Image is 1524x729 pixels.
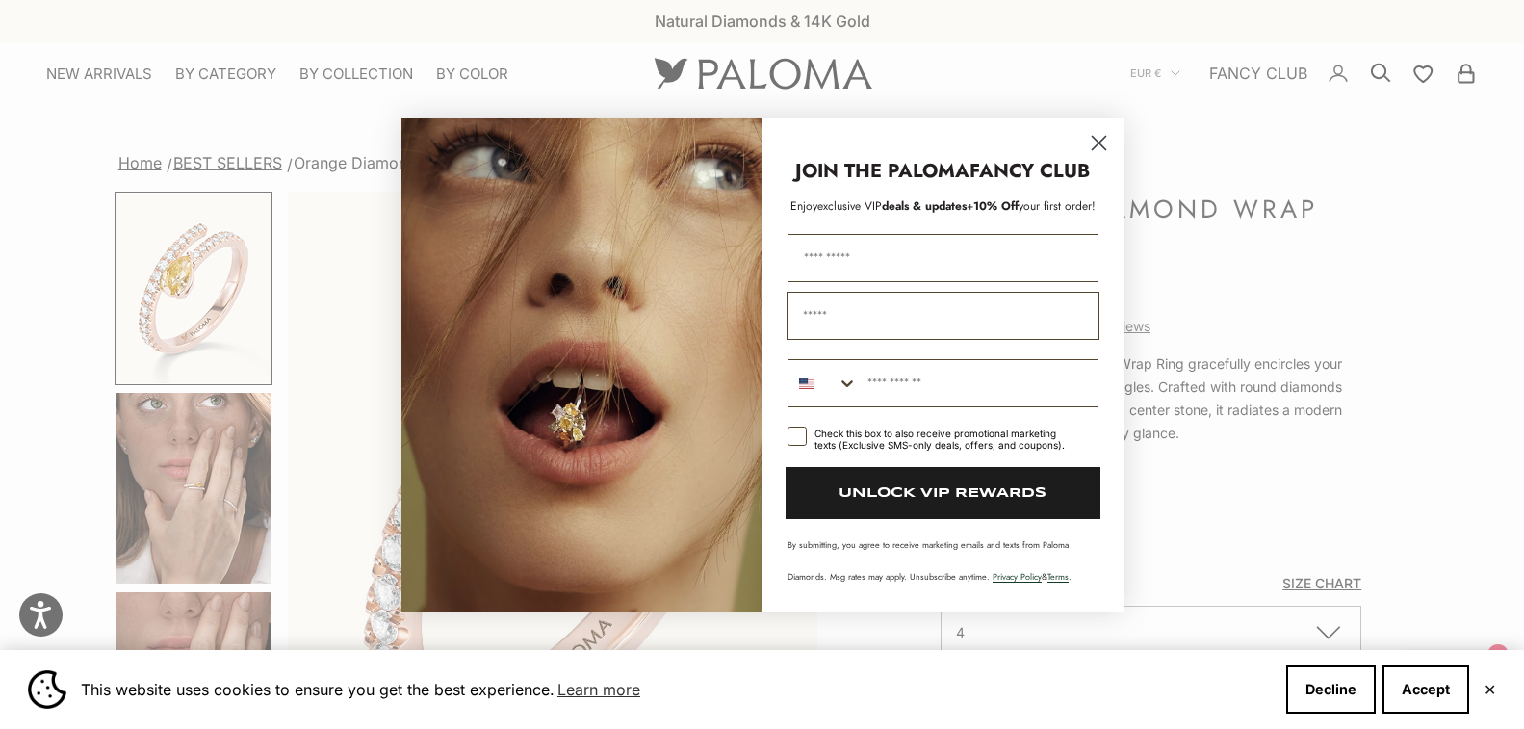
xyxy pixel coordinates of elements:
[790,197,817,215] span: Enjoy
[786,467,1100,519] button: UNLOCK VIP REWARDS
[799,376,814,391] img: United States
[1286,665,1376,714] button: Decline
[973,197,1019,215] span: 10% Off
[969,157,1090,185] strong: FANCY CLUB
[993,570,1042,583] a: Privacy Policy
[788,538,1098,583] p: By submitting, you agree to receive marketing emails and texts from Paloma Diamonds. Msg rates ma...
[1047,570,1069,583] a: Terms
[858,360,1098,406] input: Phone Number
[1082,126,1116,160] button: Close dialog
[795,157,969,185] strong: JOIN THE PALOMA
[788,360,858,406] button: Search Countries
[1382,665,1469,714] button: Accept
[993,570,1072,583] span: & .
[28,670,66,709] img: Cookie banner
[401,118,762,612] img: Loading...
[555,675,643,704] a: Learn more
[967,197,1096,215] span: + your first order!
[817,197,967,215] span: deals & updates
[1484,684,1496,695] button: Close
[814,428,1075,451] div: Check this box to also receive promotional marketing texts (Exclusive SMS-only deals, offers, and...
[787,292,1099,340] input: Email
[788,234,1098,282] input: First Name
[817,197,882,215] span: exclusive VIP
[81,675,1271,704] span: This website uses cookies to ensure you get the best experience.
